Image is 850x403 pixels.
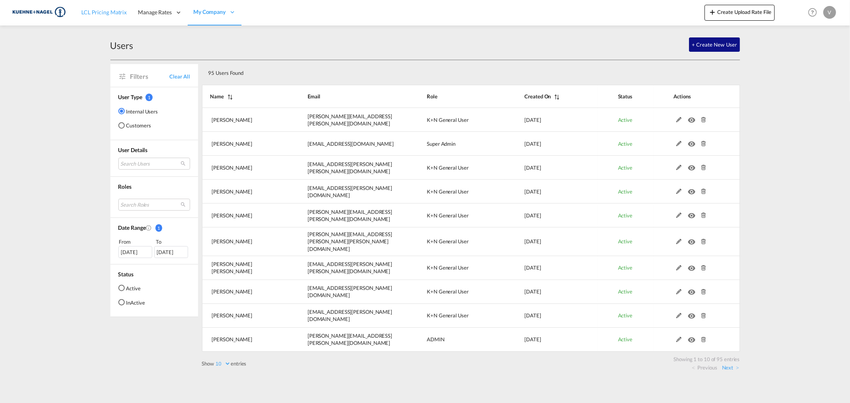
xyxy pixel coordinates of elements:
span: [DATE] [524,264,541,271]
button: icon-plus 400-fgCreate Upload Rate File [705,5,775,21]
td: 2025-08-05 [505,132,598,156]
span: [PERSON_NAME] [212,312,253,319]
span: [PERSON_NAME] [212,336,253,342]
td: Ruth Njoroge [202,227,288,256]
span: [PERSON_NAME][EMAIL_ADDRESS][PERSON_NAME][DOMAIN_NAME] [308,333,392,346]
span: Clear All [169,73,190,80]
td: ravikumar.baniya@freightify.in [288,328,407,352]
span: Active [618,312,632,319]
td: K+N General User [407,108,505,132]
div: Help [806,6,823,20]
label: Show entries [202,360,247,367]
th: Email [288,85,407,108]
td: K+N General User [407,304,505,328]
th: Created On [505,85,598,108]
td: Pascal Zellweger [202,108,288,132]
td: Thomas Harder [202,203,288,227]
span: LCL Pricing Matrix [81,9,127,16]
td: 2025-07-01 [505,203,598,227]
td: Super Admin [407,132,505,156]
td: 2025-05-27 [505,304,598,328]
span: Active [618,238,632,245]
td: K+N General User [407,156,505,180]
span: [EMAIL_ADDRESS][PERSON_NAME][PERSON_NAME][DOMAIN_NAME] [308,161,392,174]
span: K+N General User [427,288,468,295]
td: 2025-07-17 [505,156,598,180]
span: My Company [193,8,226,16]
md-icon: icon-eye [688,287,699,293]
td: K+N General User [407,203,505,227]
span: [EMAIL_ADDRESS][DOMAIN_NAME] [308,141,394,147]
span: Active [618,212,632,219]
td: pascal.zellweger@kuehne-nagel.com [288,108,407,132]
div: 95 Users Found [205,63,684,80]
div: To [155,238,190,246]
td: Dinesh Kumar [202,132,288,156]
span: [EMAIL_ADDRESS][PERSON_NAME][DOMAIN_NAME] [308,285,392,298]
td: 2025-06-20 [505,227,598,256]
th: Name [202,85,288,108]
span: Status [118,271,133,278]
span: [PERSON_NAME] [212,288,253,295]
span: Roles [118,183,132,190]
span: [DATE] [524,288,541,295]
div: Users [110,39,133,52]
span: [PERSON_NAME] [212,117,253,123]
td: K+N General User [407,256,505,280]
th: Role [407,85,505,108]
span: K+N General User [427,164,468,171]
td: K+N General User [407,227,505,256]
span: Active [618,336,632,342]
md-icon: icon-eye [688,311,699,317]
img: 36441310f41511efafde313da40ec4a4.png [12,4,66,22]
md-icon: icon-eye [688,187,699,192]
span: Help [806,6,819,19]
span: [PERSON_NAME] [PERSON_NAME] [212,261,253,274]
span: [DATE] [524,238,541,245]
span: [PERSON_NAME][EMAIL_ADDRESS][PERSON_NAME][DOMAIN_NAME] [308,209,392,222]
td: ramunas.uldukis@kuehne-nagel.com [288,180,407,203]
th: Status [598,85,654,108]
td: carolina.goncalves@kuehne-nagel.com [288,156,407,180]
span: K+N General User [427,264,468,271]
md-radio-button: InActive [118,298,145,306]
td: Myonghan Ahn [202,280,288,304]
span: [DATE] [524,117,541,123]
span: 1 [145,94,153,101]
md-radio-button: Customers [118,121,158,129]
td: 2025-08-14 [505,108,598,132]
span: Super Admin [427,141,455,147]
span: ADMIN [427,336,445,342]
span: Manage Rates [138,8,172,16]
span: Filters [130,72,170,81]
md-icon: icon-eye [688,211,699,216]
span: K+N General User [427,117,468,123]
a: Previous [692,364,717,371]
td: 2025-07-15 [505,180,598,203]
span: [PERSON_NAME][EMAIL_ADDRESS][PERSON_NAME][DOMAIN_NAME] [308,113,392,127]
span: [EMAIL_ADDRESS][PERSON_NAME][DOMAIN_NAME] [308,309,392,322]
span: Active [618,164,632,171]
span: Active [618,288,632,295]
md-radio-button: Active [118,284,145,292]
td: 2025-05-27 [505,280,598,304]
md-icon: icon-eye [688,237,699,243]
td: Ramunas Uldukis [202,180,288,203]
div: V [823,6,836,19]
span: Active [618,141,632,147]
td: aenis.lankenau@kuehne-nagel.com [288,256,407,280]
td: dinesh.kumar@freightify.co [288,132,407,156]
span: User Type [118,94,142,100]
span: [DATE] [524,141,541,147]
span: [PERSON_NAME] [212,238,253,245]
md-radio-button: Internal Users [118,107,158,115]
a: Next [722,364,739,371]
span: [DATE] [524,336,541,342]
td: ADMIN [407,328,505,352]
td: macarena.montaner@kuehne-nagel.com [288,304,407,328]
span: [PERSON_NAME] [212,188,253,195]
span: K+N General User [427,312,468,319]
span: [DATE] [524,212,541,219]
td: thomas.harder@kuehne-nagel.com [288,203,407,227]
td: Ravi Kumar [202,328,288,352]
